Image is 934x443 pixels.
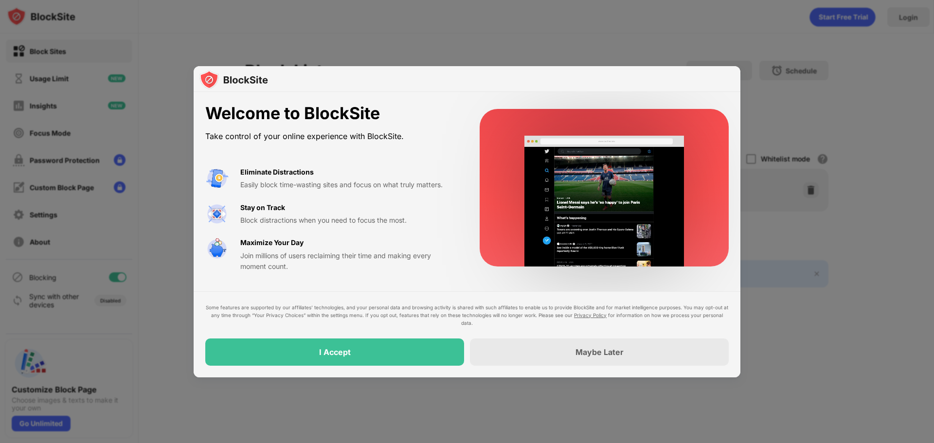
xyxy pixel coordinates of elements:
img: value-focus.svg [205,202,229,226]
img: value-avoid-distractions.svg [205,167,229,190]
div: Welcome to BlockSite [205,104,456,124]
div: Maybe Later [575,347,624,357]
div: Take control of your online experience with BlockSite. [205,129,456,143]
div: Join millions of users reclaiming their time and making every moment count. [240,250,456,272]
a: Privacy Policy [574,312,607,318]
div: Stay on Track [240,202,285,213]
img: logo-blocksite.svg [199,70,268,89]
img: value-safe-time.svg [205,237,229,261]
div: Eliminate Distractions [240,167,314,177]
div: Block distractions when you need to focus the most. [240,215,456,226]
div: Easily block time-wasting sites and focus on what truly matters. [240,179,456,190]
div: Some features are supported by our affiliates’ technologies, and your personal data and browsing ... [205,303,729,327]
div: Maximize Your Day [240,237,304,248]
div: I Accept [319,347,351,357]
